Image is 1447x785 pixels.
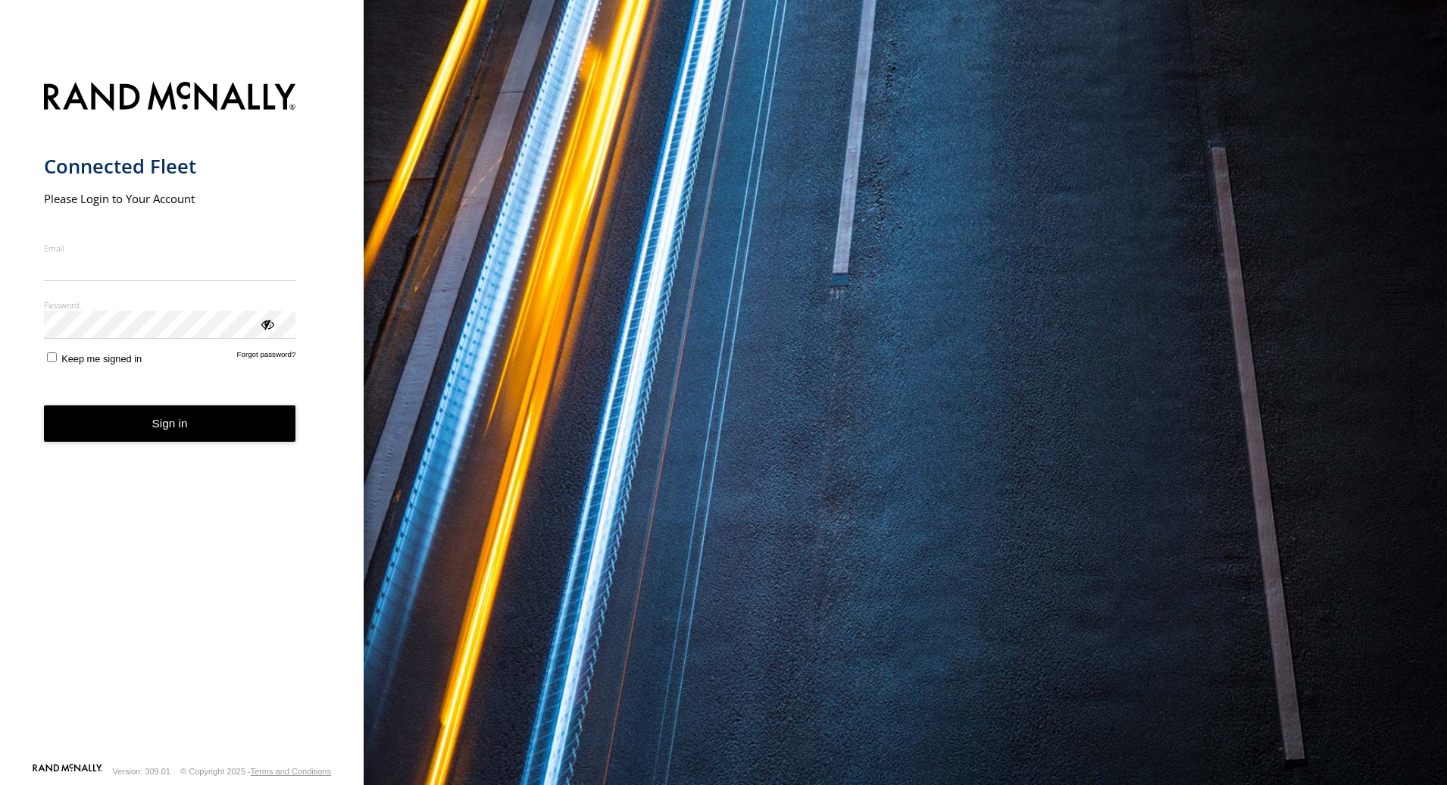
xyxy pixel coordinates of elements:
[44,73,320,763] form: main
[47,352,57,362] input: Keep me signed in
[180,767,331,776] div: © Copyright 2025 -
[113,767,170,776] div: Version: 309.01
[33,764,102,779] a: Visit our Website
[44,299,296,311] label: Password
[44,405,296,443] button: Sign in
[44,191,296,206] h2: Please Login to Your Account
[237,350,296,364] a: Forgot password?
[44,242,296,254] label: Email
[251,767,331,776] a: Terms and Conditions
[61,353,142,364] span: Keep me signed in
